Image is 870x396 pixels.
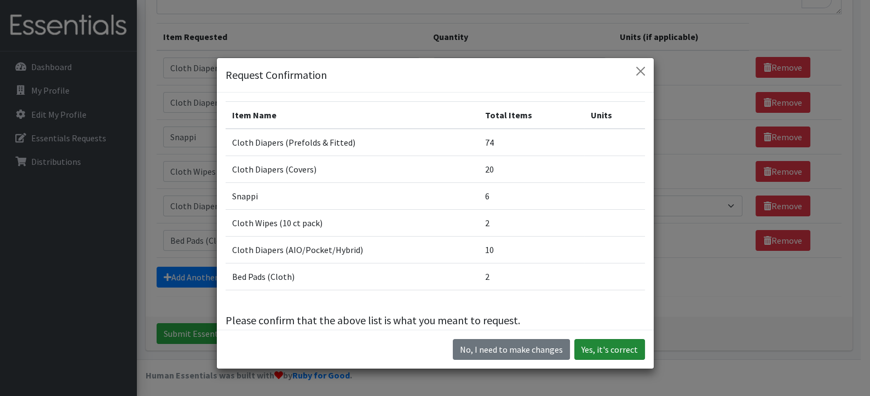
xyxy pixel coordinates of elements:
td: Cloth Diapers (AIO/Pocket/Hybrid) [226,236,479,263]
td: Cloth Wipes (10 ct pack) [226,209,479,236]
h5: Request Confirmation [226,67,327,83]
td: 20 [479,156,584,182]
td: 10 [479,236,584,263]
th: Units [584,101,645,129]
td: Cloth Diapers (Prefolds & Fitted) [226,129,479,156]
td: 2 [479,209,584,236]
button: No I need to make changes [453,339,570,360]
button: Close [632,62,649,80]
td: Bed Pads (Cloth) [226,263,479,290]
td: 6 [479,182,584,209]
button: Yes, it's correct [574,339,645,360]
p: Please confirm that the above list is what you meant to request. [226,312,645,329]
td: 2 [479,263,584,290]
th: Total Items [479,101,584,129]
td: 74 [479,129,584,156]
td: Snappi [226,182,479,209]
th: Item Name [226,101,479,129]
td: Cloth Diapers (Covers) [226,156,479,182]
